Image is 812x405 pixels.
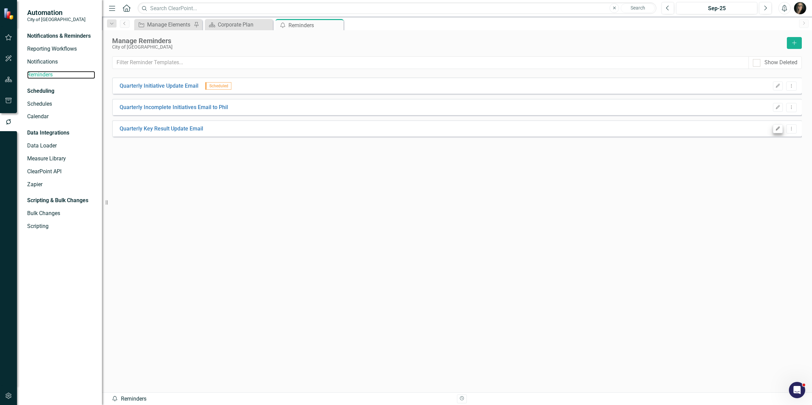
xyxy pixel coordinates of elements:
[27,113,95,121] a: Calendar
[112,37,783,45] div: Manage Reminders
[27,181,95,189] a: Zapier
[111,395,452,403] div: Reminders
[794,2,806,14] img: Natalie Kovach
[631,5,645,11] span: Search
[112,45,783,50] div: City of [GEOGRAPHIC_DATA]
[138,2,656,14] input: Search ClearPoint...
[678,4,755,13] div: Sep-25
[27,142,95,150] a: Data Loader
[120,104,228,111] a: Quarterly Incomplete Initiatives Email to Phil
[218,20,271,29] div: Corporate Plan
[27,87,54,95] div: Scheduling
[27,71,95,79] a: Reminders
[27,197,88,205] div: Scripting & Bulk Changes
[676,2,757,14] button: Sep-25
[27,210,95,217] a: Bulk Changes
[27,8,86,17] span: Automation
[27,45,95,53] a: Reporting Workflows
[27,129,69,137] div: Data Integrations
[27,168,95,176] a: ClearPoint API
[27,17,86,22] small: City of [GEOGRAPHIC_DATA]
[789,382,805,398] iframe: Intercom live chat
[136,20,192,29] a: Manage Elements
[27,100,95,108] a: Schedules
[621,3,655,13] button: Search
[207,20,271,29] a: Corporate Plan
[3,8,15,20] img: ClearPoint Strategy
[27,223,95,230] a: Scripting
[120,82,198,90] a: Quarterly Initiative Update Email
[112,56,749,69] input: Filter Reminder Templates...
[27,155,95,163] a: Measure Library
[147,20,192,29] div: Manage Elements
[764,59,797,67] div: Show Deleted
[205,82,231,90] span: Scheduled
[120,125,203,133] a: Quarterly Key Result Update Email
[27,32,91,40] div: Notifications & Reminders
[288,21,342,30] div: Reminders
[27,58,95,66] a: Notifications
